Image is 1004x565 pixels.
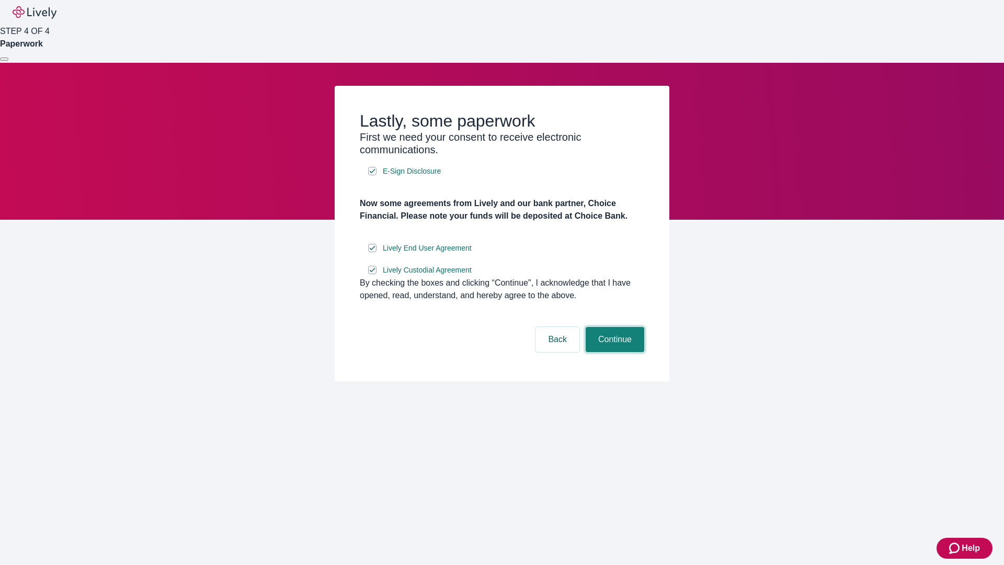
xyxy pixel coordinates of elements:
a: e-sign disclosure document [381,165,443,178]
span: Lively End User Agreement [383,243,472,254]
h3: First we need your consent to receive electronic communications. [360,131,644,156]
a: e-sign disclosure document [381,264,474,277]
svg: Zendesk support icon [949,542,962,555]
h2: Lastly, some paperwork [360,111,644,131]
span: Help [962,542,980,555]
a: e-sign disclosure document [381,242,474,255]
img: Lively [13,6,56,19]
button: Back [535,327,579,352]
button: Continue [586,327,644,352]
div: By checking the boxes and clicking “Continue", I acknowledge that I have opened, read, understand... [360,277,644,302]
span: Lively Custodial Agreement [383,265,472,276]
h4: Now some agreements from Lively and our bank partner, Choice Financial. Please note your funds wi... [360,197,644,222]
button: Zendesk support iconHelp [937,538,992,559]
span: E-Sign Disclosure [383,166,441,177]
